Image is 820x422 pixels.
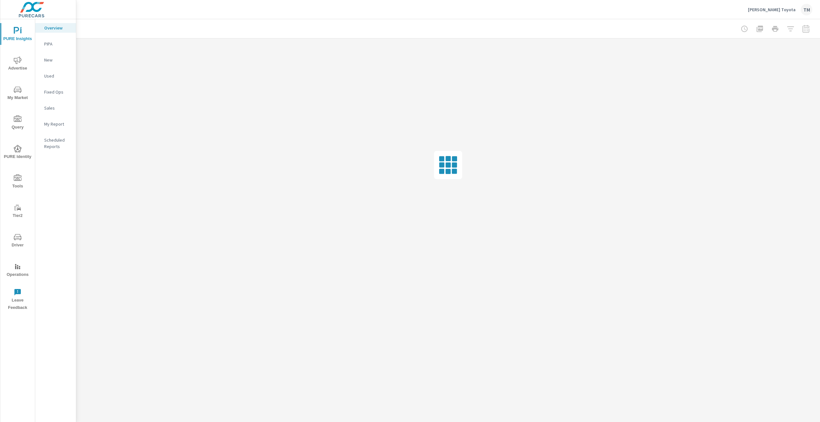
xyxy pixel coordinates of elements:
span: Advertise [2,56,33,72]
div: My Report [35,119,76,129]
p: New [44,57,71,63]
p: Scheduled Reports [44,137,71,150]
span: Operations [2,263,33,278]
span: Query [2,115,33,131]
p: [PERSON_NAME] Toyota [748,7,796,12]
span: My Market [2,86,33,102]
p: PIPA [44,41,71,47]
div: PIPA [35,39,76,49]
p: My Report [44,121,71,127]
span: PURE Insights [2,27,33,43]
p: Sales [44,105,71,111]
span: Tier2 [2,204,33,219]
span: Driver [2,233,33,249]
p: Overview [44,25,71,31]
div: TM [801,4,812,15]
span: Leave Feedback [2,288,33,311]
div: Fixed Ops [35,87,76,97]
div: New [35,55,76,65]
p: Used [44,73,71,79]
span: Tools [2,174,33,190]
div: Scheduled Reports [35,135,76,151]
span: PURE Identity [2,145,33,161]
p: Fixed Ops [44,89,71,95]
div: nav menu [0,19,35,314]
div: Sales [35,103,76,113]
div: Overview [35,23,76,33]
div: Used [35,71,76,81]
